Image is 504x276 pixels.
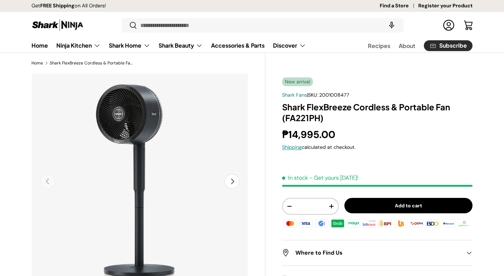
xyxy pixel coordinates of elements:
[314,218,329,229] img: gcash
[409,218,425,229] img: qrph
[52,39,105,53] summary: Ninja Kitchen
[424,40,472,51] a: Subscribe
[31,18,84,32] img: Shark Ninja Philippines
[399,39,415,53] a: About
[298,218,314,229] img: visa
[346,218,361,229] img: maya
[377,218,393,229] img: bpi
[425,218,440,229] img: bdo
[282,249,461,257] h2: Where to Find Us
[351,39,472,53] nav: Secondary
[40,2,75,9] strong: FREE Shipping
[282,174,308,181] span: In stock
[309,174,358,181] p: - Get yours [DATE]!
[418,2,472,10] a: Register your Product
[368,39,390,53] a: Recipes
[282,144,472,151] div: calculated at checkout.
[282,102,472,123] h1: Shark FlexBreeze Cordless & Portable Fan (FA221PH)
[31,2,106,10] p: Get on All Orders!
[308,92,318,98] span: SKU:
[50,61,134,65] a: Shark FlexBreeze Cordless & Portable Fan (FA221PH)
[282,77,313,86] span: New arrival
[31,60,265,66] nav: Breadcrumbs
[211,39,265,52] a: Accessories & Parts
[457,218,472,229] img: landbank
[31,61,43,65] a: Home
[282,218,298,229] img: master
[282,92,307,98] a: Shark Fans
[439,43,467,48] span: Subscribe
[56,39,100,53] a: Ninja Kitchen
[307,92,349,98] span: |
[31,39,48,52] a: Home
[282,240,472,265] summary: Where to Find Us
[344,198,472,214] button: Add to cart
[31,39,306,53] nav: Primary
[282,144,302,150] a: Shipping
[393,218,409,229] img: ubp
[362,218,377,229] img: billease
[319,92,349,98] span: 2001008477
[105,39,154,53] summary: Shark Home
[154,39,207,53] summary: Shark Beauty
[380,2,418,10] a: Find a Store
[441,218,456,229] img: metrobank
[109,39,150,53] a: Shark Home
[159,39,203,53] a: Shark Beauty
[380,18,403,33] speech-search-button: Search by voice
[269,39,310,53] summary: Discover
[282,128,337,141] strong: ₱14,995.00
[330,218,345,229] img: grabpay
[273,39,306,53] a: Discover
